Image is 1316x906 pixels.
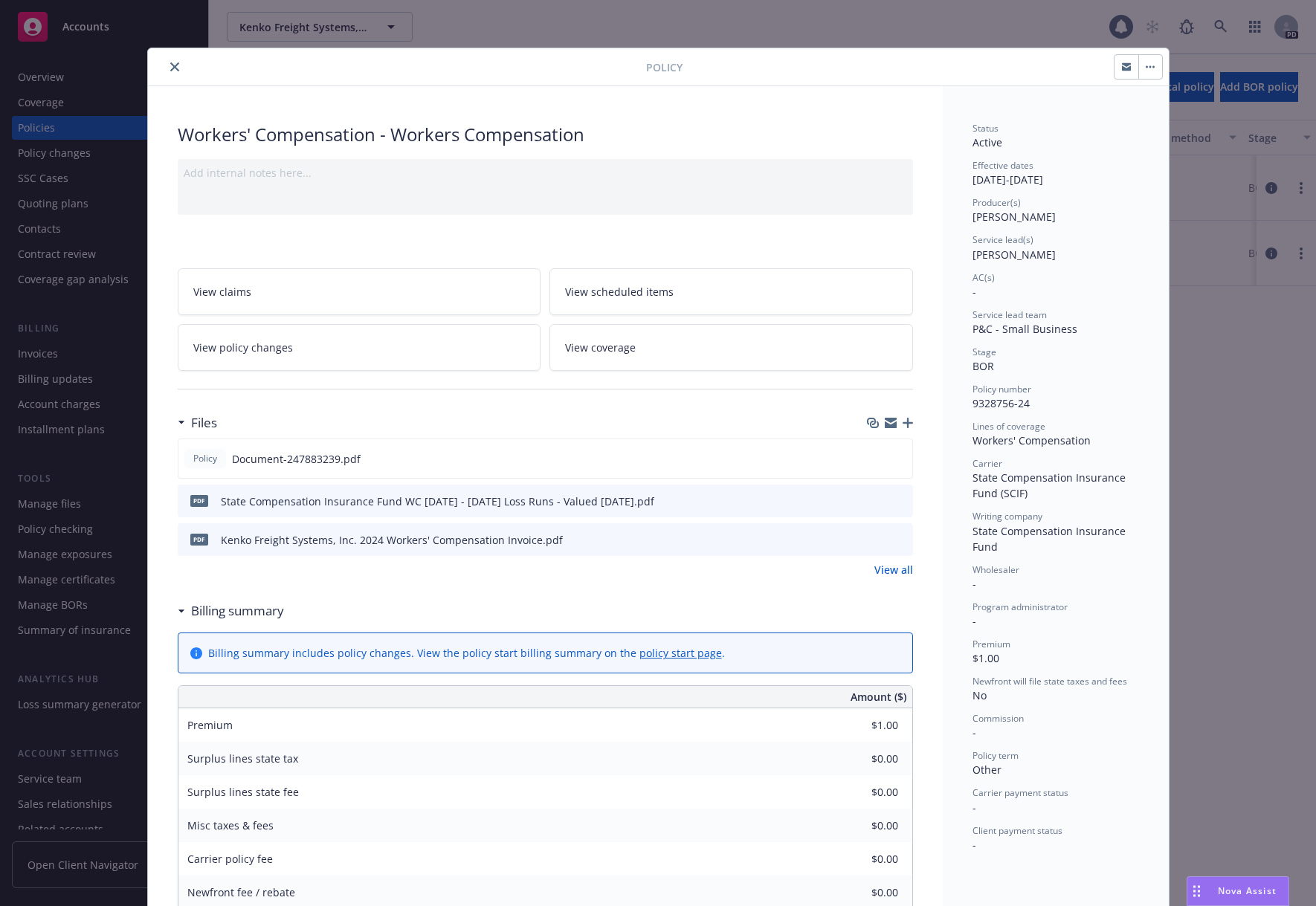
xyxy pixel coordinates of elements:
a: View coverage [549,324,913,371]
span: Status [973,122,999,135]
span: Newfront will file state taxes and fees [973,675,1127,687]
span: Policy number [973,383,1031,395]
span: - [973,285,976,299]
h3: Files [191,413,217,433]
span: - [973,800,976,815]
span: Effective dates [973,159,1033,172]
div: Workers' Compensation [973,433,1139,448]
span: P&C - Small Business [973,322,1077,336]
span: Service lead(s) [973,233,1033,246]
span: Premium [187,718,233,732]
span: [PERSON_NAME] [973,247,1056,262]
div: Add internal notes here... [184,165,907,181]
span: Producer(s) [973,196,1021,209]
span: Wholesaler [973,563,1019,576]
button: preview file [894,494,907,509]
span: Active [973,135,1002,149]
span: Amount ($) [851,689,906,705]
span: Misc taxes & fees [187,818,274,832]
div: Files [178,413,217,433]
div: State Compensation Insurance Fund WC [DATE] - [DATE] Loss Runs - Valued [DATE].pdf [221,494,654,509]
span: View claims [193,284,251,300]
div: Drag to move [1187,877,1206,905]
h3: Billing summary [191,601,284,621]
span: View policy changes [193,340,293,355]
span: pdf [190,534,208,545]
a: policy start page [639,646,722,660]
span: Newfront fee / rebate [187,885,295,899]
span: Surplus lines state fee [187,785,299,799]
span: Policy term [973,749,1019,762]
span: Surplus lines state tax [187,751,298,766]
input: 0.00 [810,815,907,837]
span: Nova Assist [1218,884,1277,897]
div: [DATE] - [DATE] [973,159,1139,187]
span: Carrier payment status [973,786,1068,799]
span: - [973,614,976,628]
span: Client payment status [973,824,1062,837]
input: 0.00 [810,881,907,904]
span: BOR [973,359,994,373]
span: 9328756-24 [973,396,1030,410]
span: Carrier [973,457,1002,470]
span: Lines of coverage [973,420,1045,433]
span: Stage [973,346,996,358]
span: State Compensation Insurance Fund (SCIF) [973,470,1129,500]
span: - [973,725,976,740]
span: State Compensation Insurance Fund [973,524,1129,554]
button: download file [870,532,882,548]
button: Nova Assist [1187,876,1289,906]
span: - [973,838,976,852]
span: - [973,577,976,591]
span: [PERSON_NAME] [973,210,1056,224]
input: 0.00 [810,848,907,870]
input: 0.00 [810,714,907,737]
input: 0.00 [810,748,907,770]
div: Billing summary includes policy changes. View the policy start billing summary on the . [208,645,725,661]
div: Kenko Freight Systems, Inc. 2024 Workers' Compensation Invoice.pdf [221,532,563,548]
div: Billing summary [178,601,284,621]
span: Premium [973,638,1010,650]
button: download file [870,494,882,509]
button: preview file [894,532,907,548]
button: close [166,58,184,76]
span: AC(s) [973,271,995,284]
a: View all [874,562,913,577]
span: No [973,688,987,702]
span: Program administrator [973,601,1068,613]
span: Policy [190,452,220,465]
a: View policy changes [178,324,541,371]
span: pdf [190,495,208,506]
span: Commission [973,712,1024,725]
span: Other [973,763,1001,777]
button: preview file [893,451,906,467]
a: View claims [178,268,541,315]
div: Workers' Compensation - Workers Compensation [178,122,913,147]
span: $1.00 [973,651,999,665]
input: 0.00 [810,781,907,803]
span: Service lead team [973,308,1047,321]
a: View scheduled items [549,268,913,315]
span: Writing company [973,510,1042,522]
button: download file [869,451,881,467]
span: Policy [646,59,683,75]
span: View scheduled items [565,284,674,300]
span: Carrier policy fee [187,852,273,866]
span: View coverage [565,340,636,355]
span: Document-247883239.pdf [232,451,361,467]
